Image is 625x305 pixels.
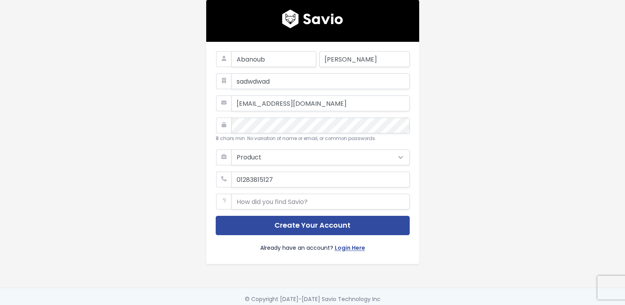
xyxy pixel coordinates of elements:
input: First Name [231,51,316,67]
small: 8 chars min. No variation of name or email, or common passwords. [216,135,376,142]
button: Create Your Account [216,216,410,235]
input: How did you find Savio? [231,194,410,210]
div: Already have an account? [216,235,410,254]
input: Work Email Address [231,95,410,111]
div: © Copyright [DATE]-[DATE] Savio Technology Inc [245,294,381,304]
input: Your phone number [231,172,410,187]
input: Last Name [319,51,410,67]
input: Company [231,73,410,89]
a: Login Here [335,243,365,254]
img: logo600x187.a314fd40982d.png [282,9,343,28]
